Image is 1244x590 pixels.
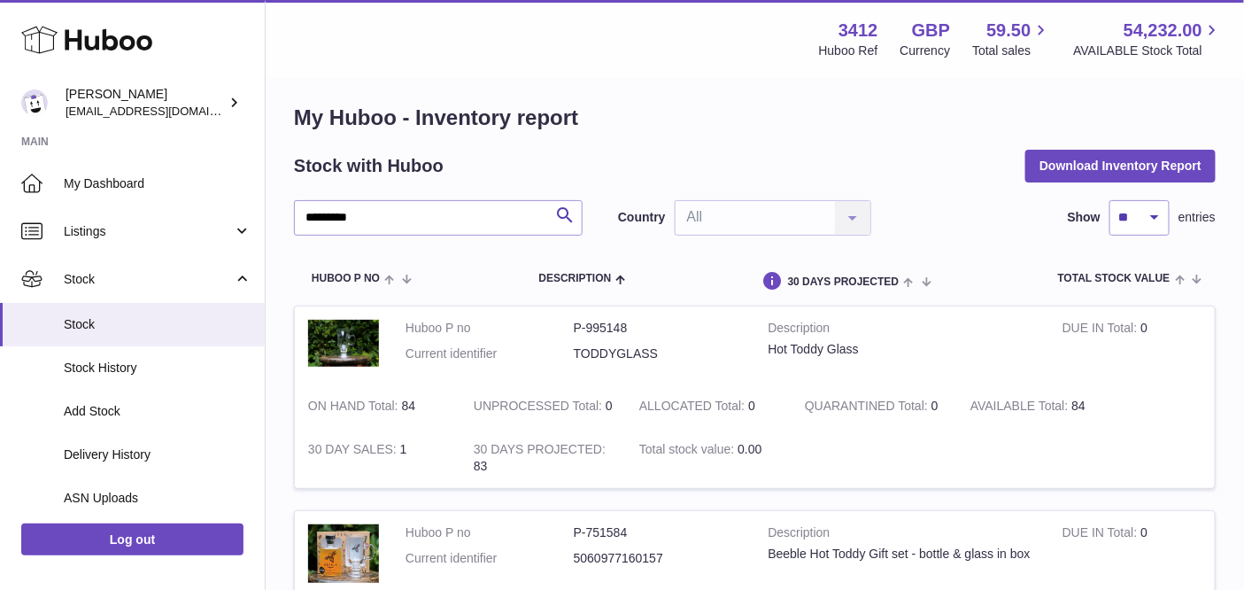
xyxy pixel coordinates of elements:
strong: ON HAND Total [308,399,402,417]
strong: UNPROCESSED Total [474,399,606,417]
img: product image [308,524,379,583]
div: Hot Toddy Glass [769,341,1036,358]
span: My Dashboard [64,175,251,192]
label: Country [618,209,666,226]
strong: Description [769,524,1036,546]
strong: 3412 [838,19,878,43]
div: Beeble Hot Toddy Gift set - bottle & glass in box [769,546,1036,563]
span: Stock History [64,360,251,377]
dt: Huboo P no [406,524,574,541]
td: 0 [626,384,792,428]
span: entries [1178,209,1216,226]
a: Log out [21,524,243,555]
span: 0.00 [738,442,761,456]
div: [PERSON_NAME] [66,86,225,120]
td: 84 [295,384,460,428]
div: Huboo Ref [819,43,878,59]
td: 0 [1049,307,1215,384]
span: 30 DAYS PROJECTED [788,276,900,288]
td: 1 [295,428,460,488]
strong: 30 DAYS PROJECTED [474,442,606,461]
strong: Description [769,320,1036,341]
dt: Huboo P no [406,320,574,337]
span: 0 [931,399,939,413]
strong: DUE IN Total [1062,525,1140,544]
td: 83 [460,428,626,488]
img: product image [308,320,379,367]
span: Listings [64,223,233,240]
dd: 5060977160157 [574,550,742,567]
span: Add Stock [64,403,251,420]
a: 59.50 Total sales [972,19,1051,59]
span: Delivery History [64,446,251,463]
dt: Current identifier [406,345,574,362]
strong: AVAILABLE Total [970,399,1071,417]
span: Description [538,273,611,284]
dt: Current identifier [406,550,574,567]
button: Download Inventory Report [1025,150,1216,182]
span: ASN Uploads [64,490,251,507]
span: Total stock value [1058,273,1171,284]
span: AVAILABLE Stock Total [1073,43,1223,59]
span: [EMAIL_ADDRESS][DOMAIN_NAME] [66,104,260,118]
td: 0 [460,384,626,428]
span: 54,232.00 [1124,19,1202,43]
strong: GBP [912,19,950,43]
div: Currency [900,43,951,59]
strong: QUARANTINED Total [805,399,931,417]
span: 59.50 [986,19,1031,43]
h2: Stock with Huboo [294,154,444,178]
a: 54,232.00 AVAILABLE Stock Total [1073,19,1223,59]
h1: My Huboo - Inventory report [294,104,1216,132]
strong: DUE IN Total [1062,321,1140,339]
dd: TODDYGLASS [574,345,742,362]
strong: ALLOCATED Total [639,399,748,417]
span: Stock [64,271,233,288]
span: Huboo P no [312,273,380,284]
img: info@beeble.buzz [21,89,48,116]
strong: Total stock value [639,442,738,461]
dd: P-751584 [574,524,742,541]
span: Stock [64,316,251,333]
strong: 30 DAY SALES [308,442,400,461]
span: Total sales [972,43,1051,59]
label: Show [1068,209,1101,226]
dd: P-995148 [574,320,742,337]
td: 84 [957,384,1123,428]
